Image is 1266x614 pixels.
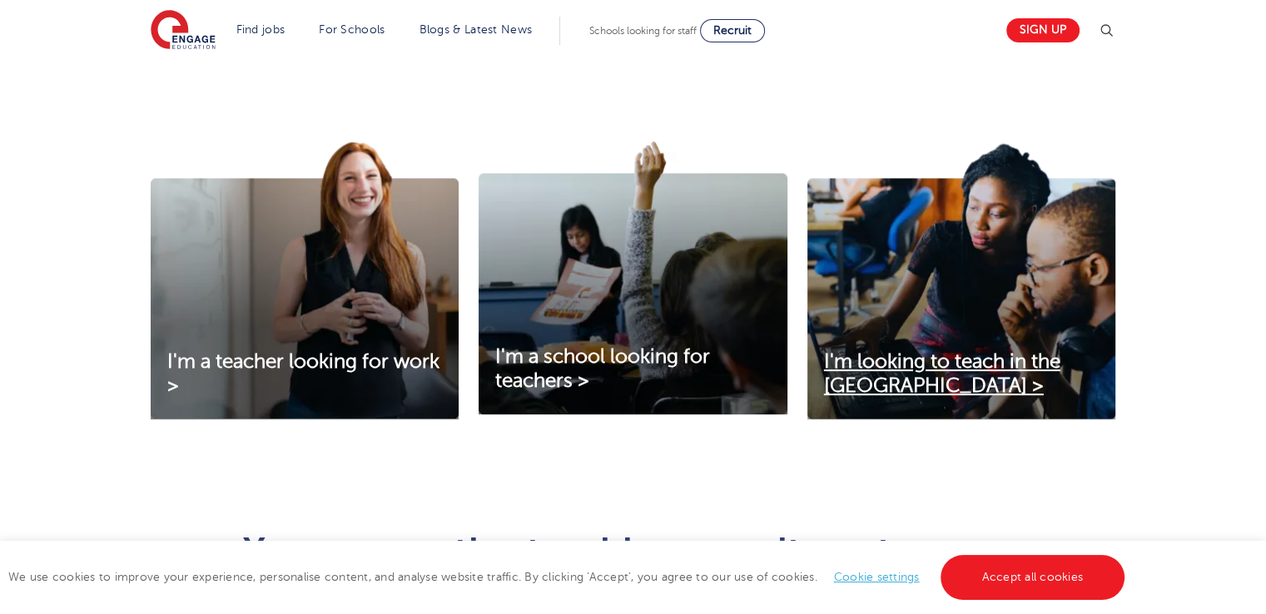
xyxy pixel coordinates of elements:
a: I'm looking to teach in the [GEOGRAPHIC_DATA] > [807,350,1115,399]
a: Sign up [1006,18,1080,42]
img: I'm a teacher looking for work [151,141,459,419]
img: Engage Education [151,10,216,52]
span: Recruit [713,24,752,37]
a: I'm a teacher looking for work > [151,350,459,399]
a: Cookie settings [834,571,920,583]
span: I'm a teacher looking for work > [167,350,439,397]
span: I'm a school looking for teachers > [495,345,710,392]
a: Accept all cookies [941,555,1125,600]
span: We use cookies to improve your experience, personalise content, and analyse website traffic. By c... [8,571,1129,583]
h1: Your supportive teaching recruitment agency [225,532,1041,569]
a: I'm a school looking for teachers > [479,345,787,394]
img: I'm a school looking for teachers [479,141,787,414]
span: Schools looking for staff [589,25,697,37]
img: I'm looking to teach in the UK [807,141,1115,419]
a: For Schools [319,23,385,36]
a: Find jobs [236,23,285,36]
a: Recruit [700,19,765,42]
span: I'm looking to teach in the [GEOGRAPHIC_DATA] > [824,350,1060,397]
a: Blogs & Latest News [420,23,533,36]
